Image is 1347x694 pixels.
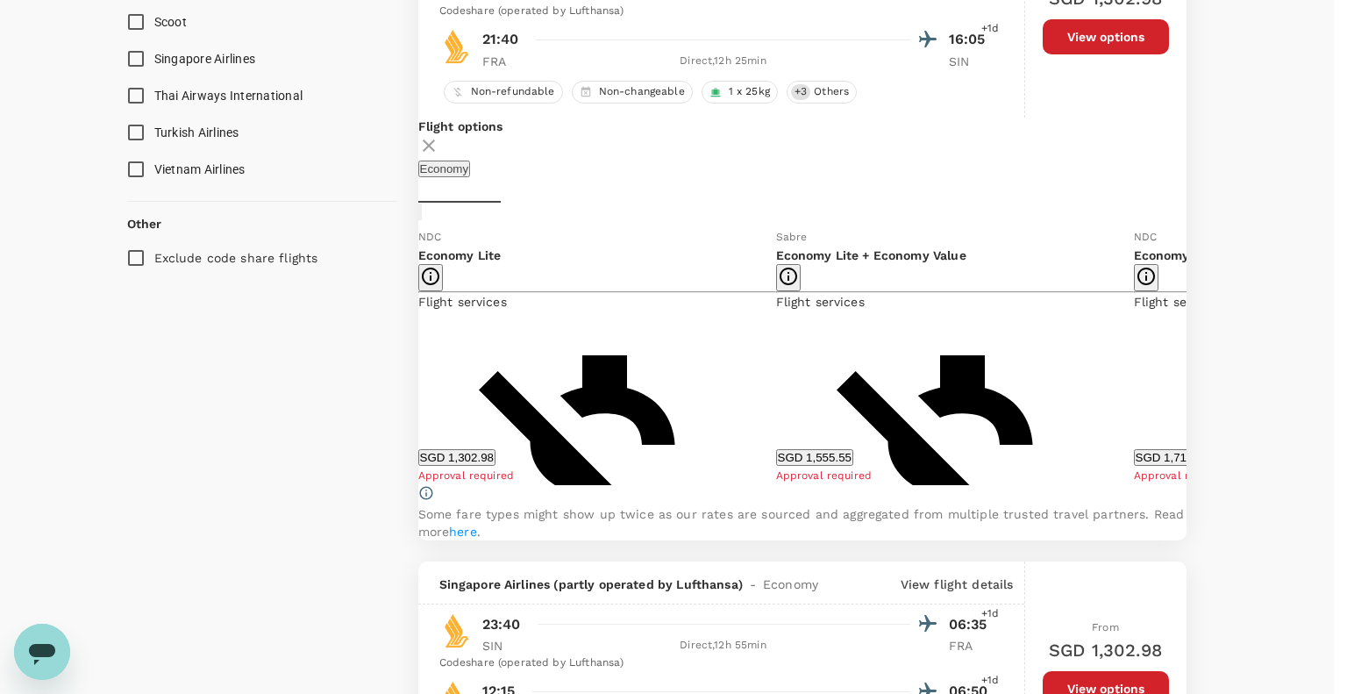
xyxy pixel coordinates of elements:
[776,469,873,482] span: Approval required
[949,637,993,655] p: FRA
[776,231,808,243] span: Sabre
[1049,636,1162,664] h6: SGD 1,302.98
[439,655,993,672] div: Codeshare (operated by Lufthansa)
[154,15,187,29] span: Scoot
[743,576,763,593] span: -
[154,125,239,140] span: Turkish Airlines
[418,505,1187,540] p: Some fare types might show up twice as our rates are sourced and aggregated from multiple trusted...
[439,3,993,20] div: Codeshare (operated by Lufthansa)
[1134,295,1222,309] span: Flight services
[14,624,70,680] iframe: Button to launch messaging window
[1134,231,1157,243] span: NDC
[418,231,441,243] span: NDC
[807,84,856,99] span: Others
[949,614,993,635] p: 06:35
[901,576,1014,593] p: View flight details
[449,525,477,539] a: here
[1134,449,1211,466] button: SGD 1,710.16
[418,469,515,482] span: Approval required
[537,53,910,70] div: Direct , 12h 25min
[418,449,495,466] button: SGD 1,302.98
[981,672,999,690] span: +1d
[482,637,526,655] p: SIN
[418,118,1187,135] p: Flight options
[763,576,818,593] span: Economy
[722,84,777,99] span: 1 x 25kg
[949,53,993,70] p: SIN
[1092,621,1119,633] span: From
[127,215,162,233] p: Other
[418,161,471,177] button: Economy
[776,247,1134,264] p: Economy Lite + Economy Value
[776,295,865,309] span: Flight services
[949,29,993,50] p: 16:05
[791,84,810,99] span: + 3
[776,449,853,466] button: SGD 1,555.55
[439,29,474,64] img: SQ
[482,29,519,50] p: 21:40
[981,20,999,38] span: +1d
[482,614,521,635] p: 23:40
[439,613,474,648] img: SQ
[1043,19,1169,54] button: View options
[592,84,692,99] span: Non-changeable
[464,84,562,99] span: Non-refundable
[154,162,246,176] span: Vietnam Airlines
[418,247,776,264] p: Economy Lite
[482,53,526,70] p: FRA
[154,249,318,267] p: Exclude code share flights
[154,89,303,103] span: Thai Airways International
[154,52,256,66] span: Singapore Airlines
[439,576,743,593] span: Singapore Airlines (partly operated by Lufthansa)
[537,637,910,655] div: Direct , 12h 55min
[981,605,999,623] span: +1d
[1134,469,1230,482] span: Approval required
[418,295,507,309] span: Flight services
